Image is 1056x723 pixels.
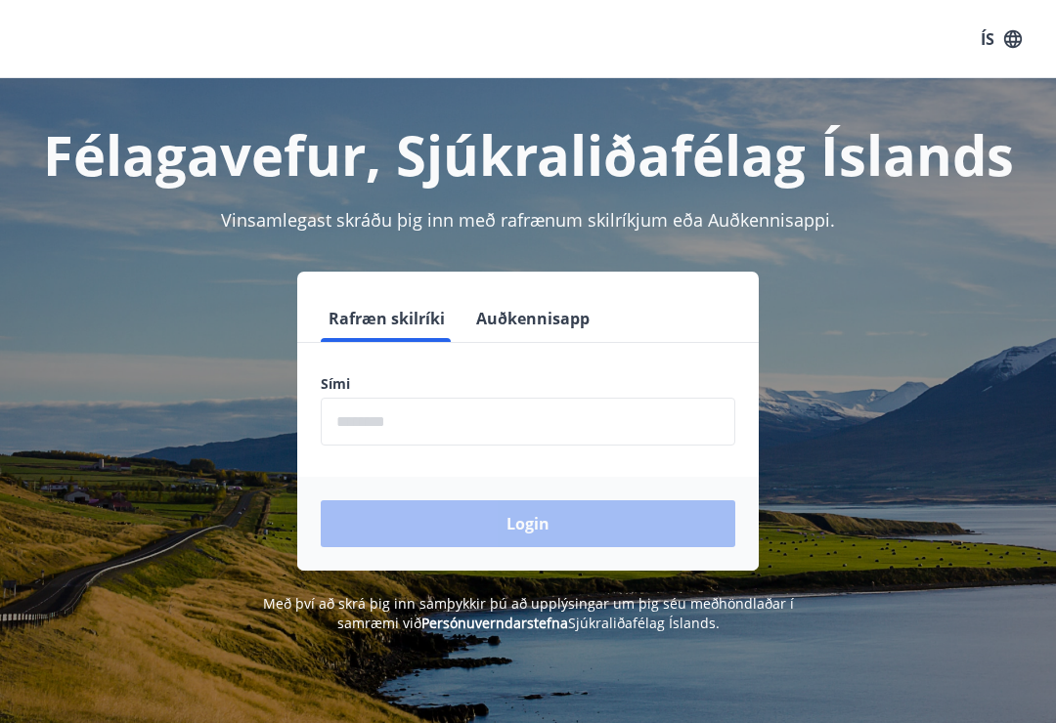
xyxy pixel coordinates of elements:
[263,594,794,632] span: Með því að skrá þig inn samþykkir þú að upplýsingar um þig séu meðhöndlaðar í samræmi við Sjúkral...
[23,117,1033,191] h1: Félagavefur, Sjúkraliðafélag Íslands
[221,208,835,232] span: Vinsamlegast skráðu þig inn með rafrænum skilríkjum eða Auðkennisappi.
[321,374,735,394] label: Sími
[468,295,597,342] button: Auðkennisapp
[970,21,1033,57] button: ÍS
[321,295,453,342] button: Rafræn skilríki
[421,614,568,632] a: Persónuverndarstefna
